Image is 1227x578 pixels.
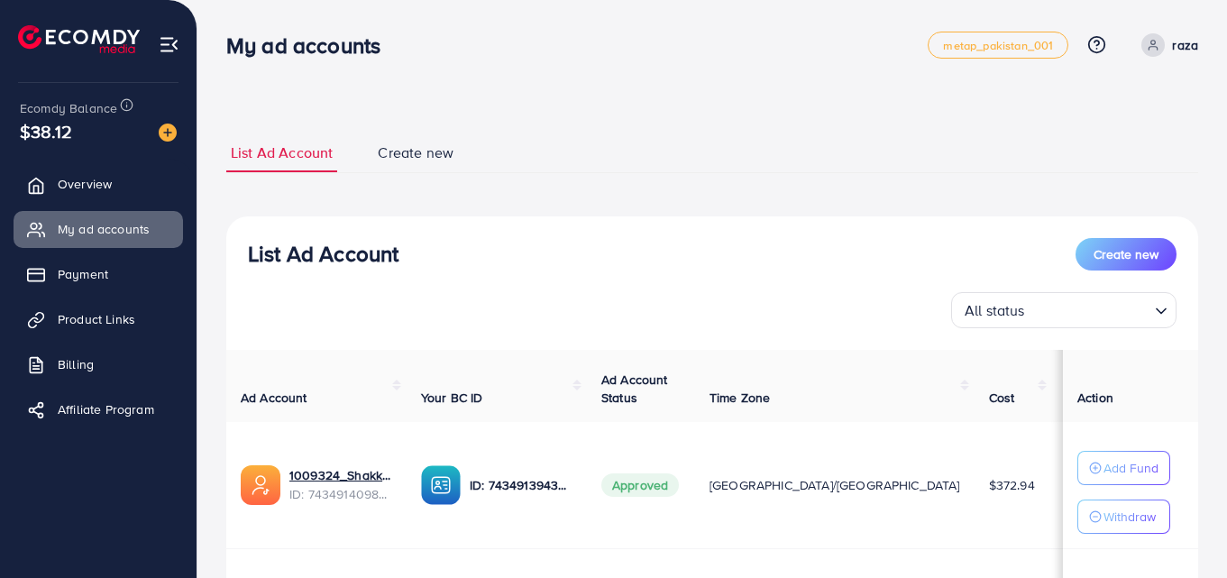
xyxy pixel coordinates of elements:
[248,241,398,267] h3: List Ad Account
[14,256,183,292] a: Payment
[928,32,1068,59] a: metap_pakistan_001
[1077,500,1170,534] button: Withdraw
[289,466,392,484] a: 1009324_Shakka_1731075849517
[226,32,395,59] h3: My ad accounts
[1030,294,1148,324] input: Search for option
[231,142,333,163] span: List Ad Account
[378,142,453,163] span: Create new
[58,175,112,193] span: Overview
[14,301,183,337] a: Product Links
[989,476,1035,494] span: $372.94
[58,220,150,238] span: My ad accounts
[18,25,140,53] img: logo
[421,465,461,505] img: ic-ba-acc.ded83a64.svg
[421,389,483,407] span: Your BC ID
[601,473,679,497] span: Approved
[710,476,960,494] span: [GEOGRAPHIC_DATA]/[GEOGRAPHIC_DATA]
[710,389,770,407] span: Time Zone
[1103,506,1156,528] p: Withdraw
[159,34,179,55] img: menu
[241,389,307,407] span: Ad Account
[58,400,154,418] span: Affiliate Program
[1094,245,1158,263] span: Create new
[1076,238,1177,271] button: Create new
[289,485,392,503] span: ID: 7434914098950799361
[951,292,1177,328] div: Search for option
[1103,457,1158,479] p: Add Fund
[1077,451,1170,485] button: Add Fund
[470,474,572,496] p: ID: 7434913943245914129
[241,465,280,505] img: ic-ads-acc.e4c84228.svg
[1172,34,1198,56] p: raza
[58,265,108,283] span: Payment
[1077,389,1113,407] span: Action
[601,371,668,407] span: Ad Account Status
[14,166,183,202] a: Overview
[20,118,72,144] span: $38.12
[58,310,135,328] span: Product Links
[289,466,392,503] div: <span class='underline'>1009324_Shakka_1731075849517</span></br>7434914098950799361
[14,391,183,427] a: Affiliate Program
[58,355,94,373] span: Billing
[1134,33,1198,57] a: raza
[159,124,177,142] img: image
[20,99,117,117] span: Ecomdy Balance
[943,40,1053,51] span: metap_pakistan_001
[961,298,1029,324] span: All status
[14,211,183,247] a: My ad accounts
[989,389,1015,407] span: Cost
[14,346,183,382] a: Billing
